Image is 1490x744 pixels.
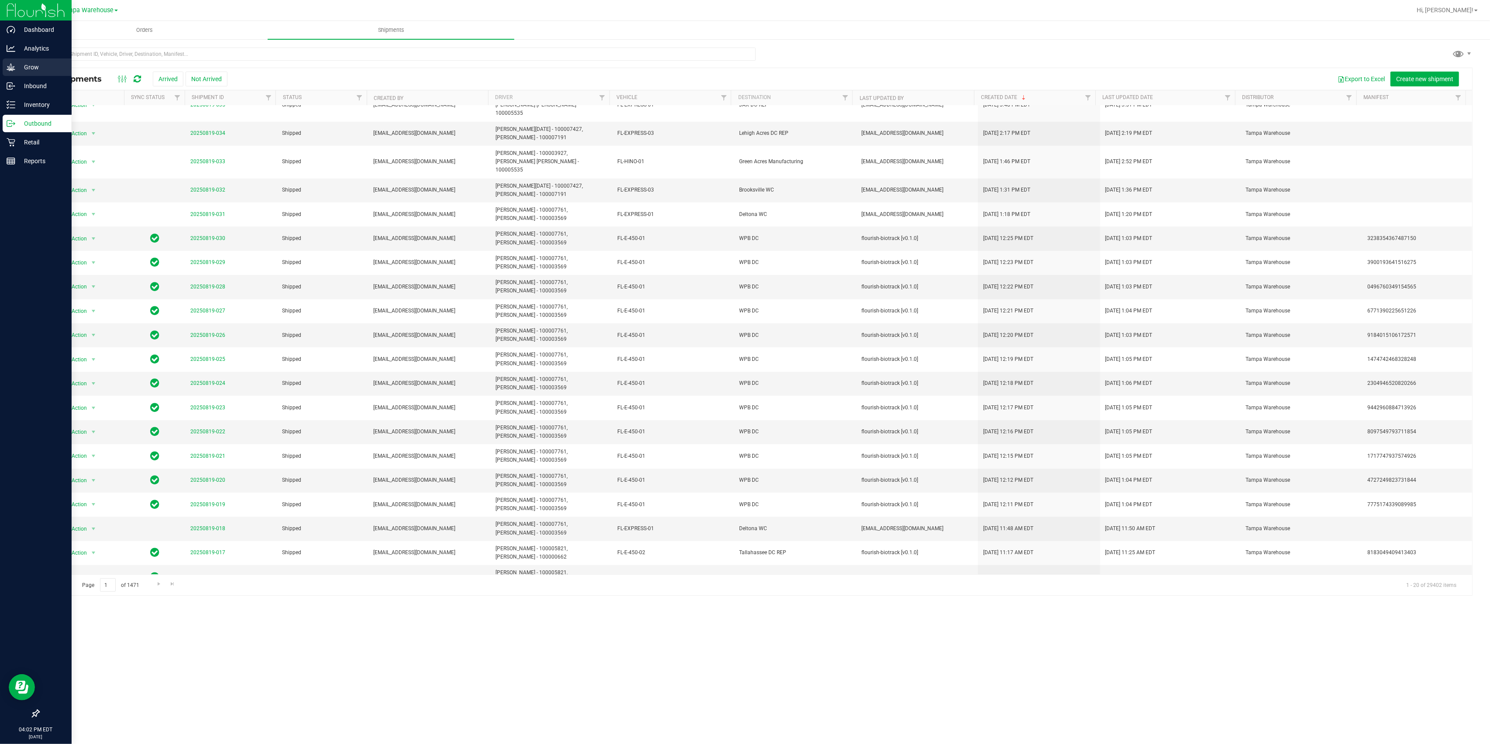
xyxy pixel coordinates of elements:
span: FL-EXPRESS-03 [617,186,729,194]
span: WPB DC [740,258,851,267]
span: flourish-biotrack [v0.1.0] [861,283,918,291]
a: Filter [1081,90,1095,105]
span: In Sync [150,401,159,414]
th: Driver [488,90,609,106]
span: select [88,233,99,245]
span: [EMAIL_ADDRESS][DOMAIN_NAME] [373,428,455,436]
span: Green Acres Manufacturing [740,158,851,166]
span: [DATE] 1:20 PM EDT [1105,210,1153,219]
span: FL-E-450-01 [617,404,729,412]
span: [EMAIL_ADDRESS][DOMAIN_NAME] [373,234,455,243]
span: Shipped [282,234,363,243]
span: FL-E-450-01 [617,379,729,387]
a: Filter [1451,90,1466,105]
span: Shipped [282,129,363,137]
span: [PERSON_NAME] - 100007761, [PERSON_NAME] - 100003569 [496,496,607,513]
span: flourish-biotrack [v0.1.0] [861,452,918,460]
span: Action [64,281,88,293]
span: Shipped [282,476,363,484]
span: [EMAIL_ADDRESS][DOMAIN_NAME] [373,258,455,267]
inline-svg: Retail [7,138,15,147]
span: Tampa Warehouse [1246,476,1357,484]
span: [EMAIL_ADDRESS][DOMAIN_NAME] [861,210,943,219]
span: flourish-biotrack [v0.1.0] [861,234,918,243]
inline-svg: Grow [7,63,15,72]
span: Shipped [282,404,363,412]
span: flourish-biotrack [v0.1.0] [861,404,918,412]
span: FL-EXPRESS-03 [617,129,729,137]
span: In Sync [150,450,159,462]
span: Action [64,329,88,341]
p: Inventory [15,99,68,110]
a: Filter [170,90,185,105]
span: [DATE] 12:18 PM EDT [983,379,1033,387]
span: Action [64,257,88,269]
span: select [88,498,99,511]
a: 20250819-028 [190,284,225,290]
span: [EMAIL_ADDRESS][DOMAIN_NAME] [373,307,455,315]
span: [EMAIL_ADDRESS][DOMAIN_NAME] [861,129,943,137]
span: In Sync [150,353,159,365]
a: 20250819-017 [190,549,225,555]
a: Filter [352,90,367,105]
span: Shipped [282,355,363,363]
span: FL-E-450-01 [617,283,729,291]
span: Tampa Warehouse [1246,501,1357,509]
span: 1474742468328248 [1367,355,1467,363]
span: Tampa Warehouse [1246,186,1357,194]
span: [DATE] 1:05 PM EDT [1105,404,1153,412]
a: 20250819-022 [190,429,225,435]
span: select [88,127,99,140]
span: select [88,329,99,341]
span: Tampa Warehouse [1246,452,1357,460]
span: 8097549793711854 [1367,428,1467,436]
a: 20250819-016 [190,574,225,580]
span: 2304946520820266 [1367,379,1467,387]
span: select [88,547,99,559]
span: In Sync [150,546,159,559]
span: [EMAIL_ADDRESS][DOMAIN_NAME] [861,158,943,166]
span: FL-E-450-02 [617,549,729,557]
span: [DATE] 12:23 PM EDT [983,258,1033,267]
span: [DATE] 1:31 PM EDT [983,186,1030,194]
a: Vehicle [617,94,638,100]
span: In Sync [150,377,159,389]
span: FL-E-450-01 [617,331,729,339]
span: [DATE] 12:15 PM EDT [983,452,1033,460]
span: Shipped [282,452,363,460]
a: 20250819-033 [190,158,225,165]
span: flourish-biotrack [v0.1.0] [861,428,918,436]
span: Action [64,450,88,462]
span: Tampa Warehouse [1246,549,1357,557]
span: Shipped [282,210,363,219]
span: WPB DC [740,331,851,339]
span: Action [64,127,88,140]
span: 0496760349154565 [1367,283,1467,291]
span: FL-E-450-01 [617,355,729,363]
span: [EMAIL_ADDRESS][DOMAIN_NAME] [861,525,943,533]
span: select [88,523,99,535]
span: Tampa Warehouse [1246,158,1357,166]
span: [PERSON_NAME] - 100007761, [PERSON_NAME] - 100003569 [496,520,607,537]
span: select [88,305,99,317]
span: Action [64,305,88,317]
span: Shipped [282,307,363,315]
span: [DATE] 1:03 PM EDT [1105,283,1153,291]
th: Destination [731,90,852,106]
span: [DATE] 1:03 PM EDT [1105,234,1153,243]
span: Shipped [282,428,363,436]
iframe: Resource center [9,674,35,700]
span: FL-E-450-01 [617,428,729,436]
a: Filter [1342,90,1356,105]
a: 20250819-025 [190,356,225,362]
span: [DATE] 12:11 PM EDT [983,501,1033,509]
span: select [88,571,99,583]
span: select [88,474,99,487]
span: [EMAIL_ADDRESS][DOMAIN_NAME] [373,210,455,219]
span: [DATE] 1:06 PM EDT [1105,379,1153,387]
span: WPB DC [740,307,851,315]
span: flourish-biotrack [v0.1.0] [861,331,918,339]
span: Action [64,402,88,414]
span: Action [64,571,88,583]
span: [PERSON_NAME][DATE] - 100007427, [PERSON_NAME] - 100007191 [496,182,607,199]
